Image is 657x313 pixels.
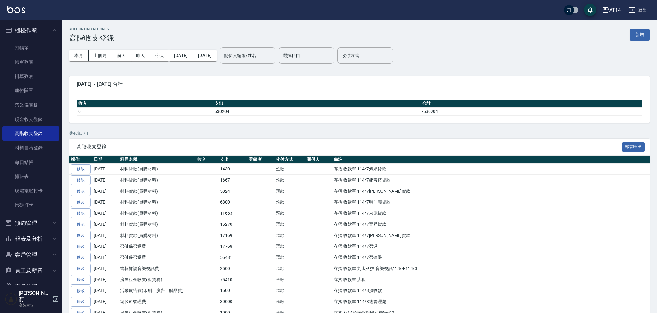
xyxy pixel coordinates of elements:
td: 房屋租金收支(租賃稅) [119,274,196,285]
td: 材料貨款(員購材料) [119,230,196,241]
td: 匯款 [274,296,305,307]
button: 櫃檯作業 [2,22,59,38]
p: 共 46 筆, 1 / 1 [69,131,650,136]
a: 修改 [71,231,91,240]
a: 營業儀表板 [2,98,59,112]
td: 匯款 [274,186,305,197]
td: -530204 [421,107,642,115]
td: 55481 [218,252,247,263]
td: 6800 [218,197,247,208]
td: 17169 [218,230,247,241]
td: [DATE] [92,241,119,252]
td: [DATE] [92,208,119,219]
button: 前天 [112,50,131,61]
button: 新增 [630,29,650,41]
a: 修改 [71,264,91,273]
a: 報表匯出 [622,144,645,149]
td: 匯款 [274,241,305,252]
td: 11663 [218,208,247,219]
td: 匯款 [274,219,305,230]
td: 1430 [218,164,247,175]
a: 修改 [71,208,91,218]
td: 存摺 收款單 114/7鴻果貨款 [332,164,650,175]
td: 總公司管理費 [119,296,196,307]
td: 30000 [218,296,247,307]
td: 材料貨款(員購材料) [119,208,196,219]
td: 存摺 收款單 114/7[PERSON_NAME]貨款 [332,186,650,197]
td: [DATE] [92,230,119,241]
a: 修改 [71,220,91,229]
button: 昨天 [131,50,150,61]
a: 高階收支登錄 [2,126,59,141]
td: [DATE] [92,296,119,307]
td: 材料貨款(員購材料) [119,219,196,230]
button: 本月 [69,50,89,61]
a: 新增 [630,32,650,37]
td: 0 [77,107,213,115]
a: 現場電腦打卡 [2,184,59,198]
td: 75410 [218,274,247,285]
th: 關係人 [305,156,332,164]
td: 材料貨款(員購材料) [119,197,196,208]
td: 活動廣告費(印刷、廣告、贈品費) [119,285,196,296]
td: 1500 [218,285,247,296]
td: 存摺 收款單 114/7東億貨款 [332,208,650,219]
th: 收入 [77,100,213,108]
td: [DATE] [92,263,119,274]
td: 材料貨款(員購材料) [119,164,196,175]
a: 修改 [71,286,91,296]
td: [DATE] [92,274,119,285]
td: [DATE] [92,285,119,296]
a: 座位開單 [2,84,59,98]
h5: [PERSON_NAME]萮 [19,290,50,302]
td: 存摺 收款單 114/7育昇貨款 [332,219,650,230]
button: 今天 [150,50,169,61]
td: 材料貨款(員購材料) [119,175,196,186]
td: 1667 [218,175,247,186]
a: 修改 [71,175,91,185]
th: 科目名稱 [119,156,196,164]
a: 排班表 [2,169,59,184]
td: [DATE] [92,252,119,263]
button: 商品管理 [2,279,59,295]
button: [DATE] [193,50,217,61]
td: 匯款 [274,164,305,175]
button: 上個月 [89,50,112,61]
a: 修改 [71,187,91,196]
span: [DATE] ~ [DATE] 合計 [77,81,642,87]
td: [DATE] [92,219,119,230]
span: 高階收支登錄 [77,144,622,150]
button: 報表匯出 [622,142,645,152]
div: AT14 [609,6,621,14]
td: 存摺 收款單 114/7勞退 [332,241,650,252]
td: [DATE] [92,186,119,197]
button: save [584,4,596,16]
td: 17768 [218,241,247,252]
th: 登錄者 [247,156,274,164]
td: 存摺 收款單 114/7明佳麗貨款 [332,197,650,208]
h3: 高階收支登錄 [69,34,114,42]
td: 書報雜誌音樂視訊費 [119,263,196,274]
a: 修改 [71,275,91,285]
td: 存摺 收款單 114/8總管理處 [332,296,650,307]
a: 打帳單 [2,41,59,55]
td: 匯款 [274,230,305,241]
a: 帳單列表 [2,55,59,69]
td: 存摺 收款單 114/7娜普菈貨款 [332,175,650,186]
td: 匯款 [274,252,305,263]
th: 收入 [196,156,218,164]
p: 高階主管 [19,302,50,308]
td: 存摺 收款單 店租 [332,274,650,285]
th: 收付方式 [274,156,305,164]
button: 員工及薪資 [2,263,59,279]
th: 備註 [332,156,650,164]
td: 匯款 [274,208,305,219]
td: 勞健保勞退費 [119,241,196,252]
td: 匯款 [274,175,305,186]
th: 合計 [421,100,642,108]
td: 5824 [218,186,247,197]
button: 客戶管理 [2,247,59,263]
button: [DATE] [169,50,193,61]
img: Logo [7,6,25,13]
button: 登出 [626,4,650,16]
